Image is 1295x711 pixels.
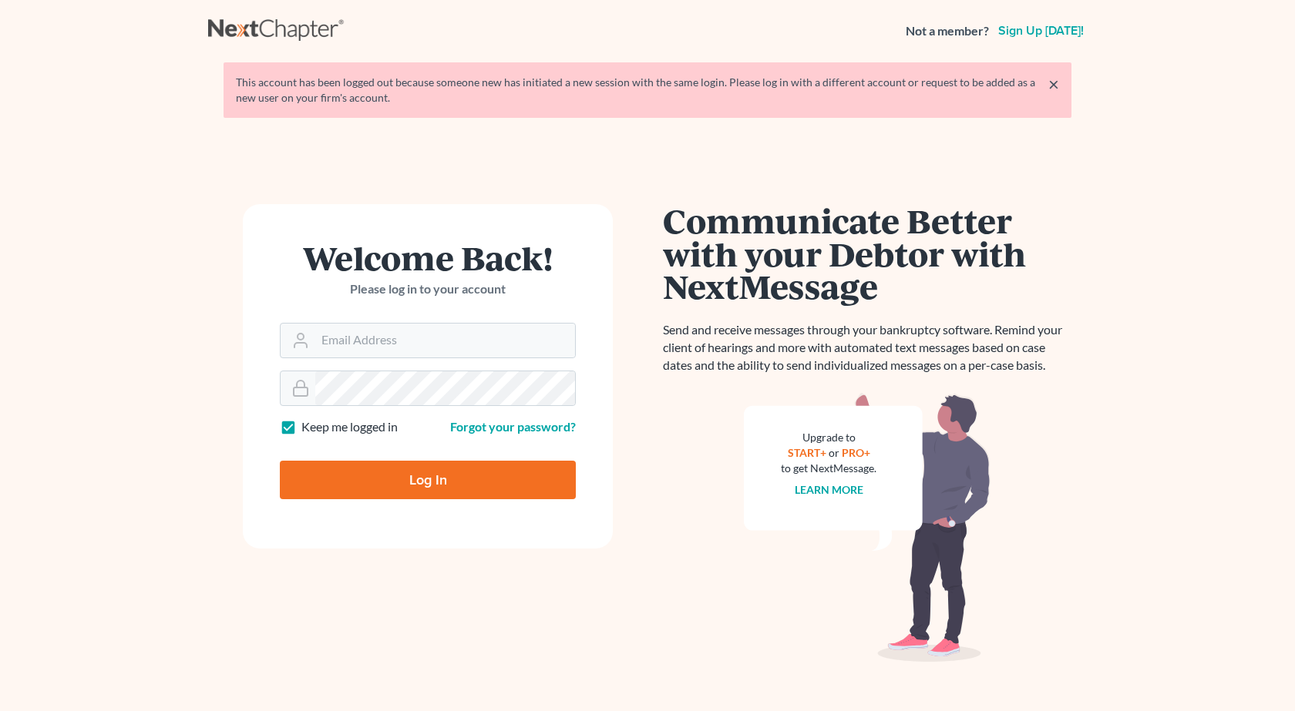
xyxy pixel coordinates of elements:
span: or [829,446,839,459]
a: Learn more [795,483,863,496]
a: Forgot your password? [450,419,576,434]
div: This account has been logged out because someone new has initiated a new session with the same lo... [236,75,1059,106]
p: Send and receive messages through your bankruptcy software. Remind your client of hearings and mo... [663,321,1071,374]
h1: Communicate Better with your Debtor with NextMessage [663,204,1071,303]
div: Upgrade to [781,430,876,445]
strong: Not a member? [906,22,989,40]
a: START+ [788,446,826,459]
div: to get NextMessage. [781,461,876,476]
label: Keep me logged in [301,418,398,436]
a: × [1048,75,1059,93]
p: Please log in to your account [280,280,576,298]
a: Sign up [DATE]! [995,25,1087,37]
input: Email Address [315,324,575,357]
h1: Welcome Back! [280,241,576,274]
input: Log In [280,461,576,499]
a: PRO+ [842,446,870,459]
img: nextmessage_bg-59042aed3d76b12b5cd301f8e5b87938c9018125f34e5fa2b7a6b67550977c72.svg [744,393,991,662]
